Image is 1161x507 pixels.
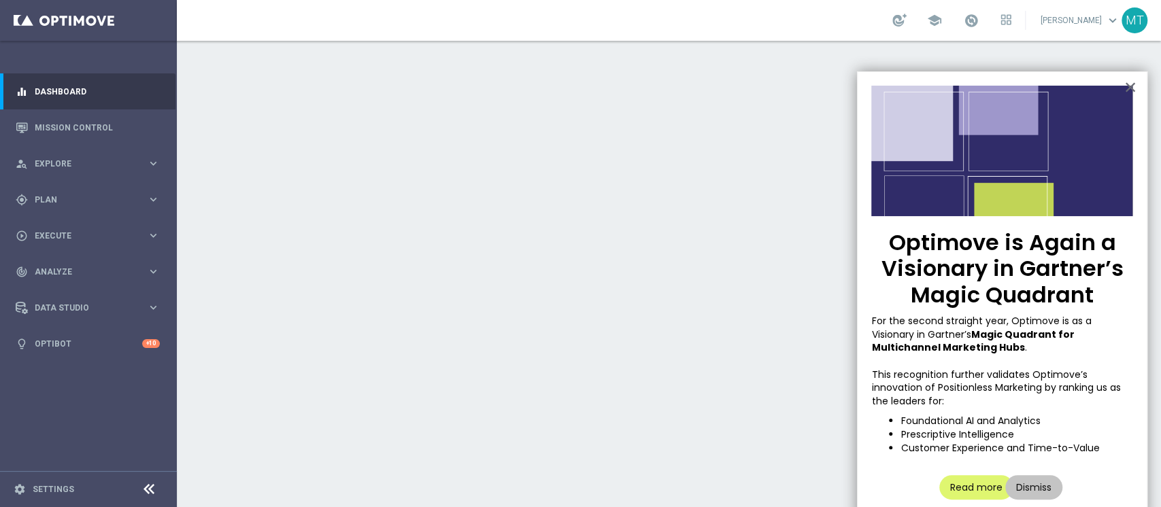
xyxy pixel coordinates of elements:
i: play_circle_outline [16,230,28,242]
span: Explore [35,160,147,168]
i: keyboard_arrow_right [147,301,160,314]
span: school [927,13,942,28]
i: lightbulb [16,338,28,350]
a: Settings [33,485,74,493]
button: Close [1124,76,1137,98]
button: Dismiss [1005,475,1062,500]
span: For the second straight year, Optimove is as a Visionary in Gartner’s [871,314,1094,341]
a: [PERSON_NAME] [1039,10,1122,31]
i: gps_fixed [16,194,28,206]
a: Mission Control [35,109,160,145]
i: track_changes [16,266,28,278]
div: Execute [16,230,147,242]
span: Analyze [35,268,147,276]
li: Prescriptive Intelligence [901,428,1133,442]
span: keyboard_arrow_down [1105,13,1120,28]
span: Plan [35,196,147,204]
div: Mission Control [16,109,160,145]
span: Execute [35,232,147,240]
a: Optibot [35,326,142,362]
li: Customer Experience and Time-to-Value [901,442,1133,455]
div: Analyze [16,266,147,278]
p: This recognition further validates Optimove’s innovation of Positionless Marketing by ranking us ... [871,368,1133,408]
p: Optimove is Again a Visionary in Gartner’s Magic Quadrant [871,230,1133,308]
div: Dashboard [16,73,160,109]
i: keyboard_arrow_right [147,157,160,170]
span: . [1024,340,1026,354]
i: person_search [16,158,28,170]
i: equalizer [16,86,28,98]
i: keyboard_arrow_right [147,265,160,278]
div: +10 [142,339,160,348]
div: Explore [16,158,147,170]
a: Dashboard [35,73,160,109]
div: Data Studio [16,302,147,314]
li: Foundational AI and Analytics [901,415,1133,428]
strong: Magic Quadrant for Multichannel Marketing Hubs [871,328,1076,355]
i: settings [14,483,26,495]
div: Plan [16,194,147,206]
div: Optibot [16,326,160,362]
i: keyboard_arrow_right [147,229,160,242]
span: Data Studio [35,304,147,312]
i: keyboard_arrow_right [147,193,160,206]
button: Read more [939,475,1013,500]
div: MT [1122,7,1147,33]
